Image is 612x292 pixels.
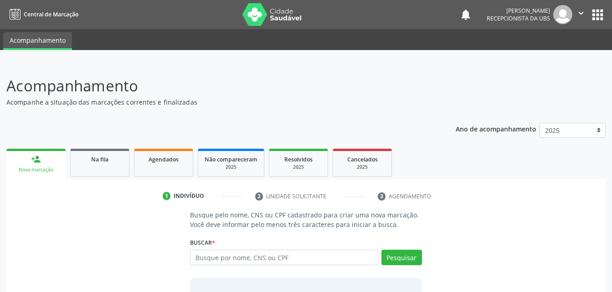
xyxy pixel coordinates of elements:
span: Cancelados [347,156,378,163]
p: Busque pelo nome, CNS ou CPF cadastrado para criar uma nova marcação. Você deve informar pelo men... [190,210,422,229]
span: Resolvidos [284,156,313,163]
p: Ano de acompanhamento [456,123,536,134]
button: notifications [459,8,472,21]
span: Na fila [91,156,108,163]
i:  [576,8,586,18]
a: Acompanhamento [3,32,72,50]
input: Busque por nome, CNS ou CPF [190,250,378,265]
p: Acompanhe a situação das marcações correntes e finalizadas [6,97,426,107]
img: img [553,5,572,24]
div: Indivíduo [174,192,204,200]
div: 2025 [276,164,321,171]
div: Nova marcação [13,166,59,173]
span: Recepcionista da UBS [487,15,550,22]
div: person_add [31,154,41,164]
span: Central de Marcação [24,10,78,18]
div: 2025 [205,164,257,171]
button: apps [590,7,606,23]
p: Acompanhamento [6,75,426,97]
button: Pesquisar [381,250,422,265]
span: Agendados [149,156,179,163]
div: [PERSON_NAME] [487,7,550,15]
div: 2025 [339,164,385,171]
span: Não compareceram [205,156,257,163]
label: Buscar [190,236,215,250]
button:  [572,5,590,24]
a: Central de Marcação [6,7,78,22]
div: 1 [163,192,171,200]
